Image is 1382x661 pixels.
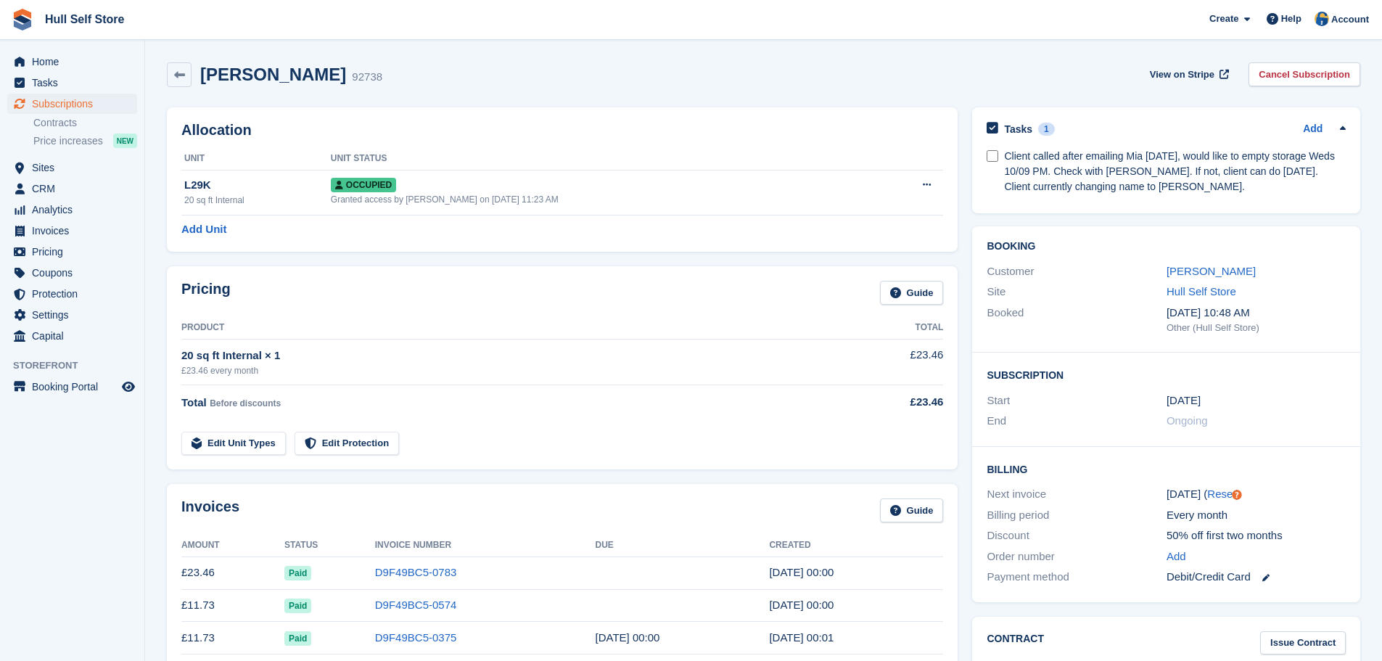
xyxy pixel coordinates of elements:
a: Reset [1207,488,1235,500]
a: Issue Contract [1260,631,1346,655]
div: End [987,413,1166,430]
img: Hull Self Store [1315,12,1329,26]
h2: Allocation [181,122,943,139]
span: Create [1209,12,1238,26]
a: Guide [880,498,944,522]
a: View on Stripe [1144,62,1232,86]
span: View on Stripe [1150,67,1214,82]
th: Amount [181,534,284,557]
td: £11.73 [181,622,284,654]
div: Discount [987,527,1166,544]
h2: Invoices [181,498,239,522]
a: menu [7,284,137,304]
h2: Tasks [1004,123,1032,136]
div: £23.46 [842,394,943,411]
span: CRM [32,178,119,199]
a: menu [7,305,137,325]
a: Hull Self Store [1167,285,1236,297]
a: menu [7,178,137,199]
div: Next invoice [987,486,1166,503]
td: £23.46 [842,339,943,385]
span: Price increases [33,134,103,148]
span: Account [1331,12,1369,27]
span: Ongoing [1167,414,1208,427]
a: Guide [880,281,944,305]
span: Sites [32,157,119,178]
span: Occupied [331,178,396,192]
a: menu [7,326,137,346]
a: D9F49BC5-0783 [375,566,457,578]
time: 2025-07-03 23:00:00 UTC [1167,393,1201,409]
div: 50% off first two months [1167,527,1346,544]
span: Coupons [32,263,119,283]
td: £23.46 [181,557,284,589]
span: Before discounts [210,398,281,408]
a: Contracts [33,116,137,130]
a: Add Unit [181,221,226,238]
th: Due [596,534,770,557]
div: Client called after emailing Mia [DATE], would like to empty storage Weds 10/09 PM. Check with [P... [1004,149,1346,194]
a: Price increases NEW [33,133,137,149]
a: Preview store [120,378,137,395]
a: menu [7,263,137,283]
th: Product [181,316,842,340]
h2: Pricing [181,281,231,305]
div: Order number [987,549,1166,565]
a: D9F49BC5-0574 [375,599,457,611]
span: Analytics [32,200,119,220]
th: Status [284,534,375,557]
span: Paid [284,599,311,613]
th: Created [769,534,943,557]
a: menu [7,94,137,114]
span: Pricing [32,242,119,262]
td: £11.73 [181,589,284,622]
div: Tooltip anchor [1230,488,1243,501]
a: [PERSON_NAME] [1167,265,1256,277]
div: Granted access by [PERSON_NAME] on [DATE] 11:23 AM [331,193,871,206]
span: Invoices [32,221,119,241]
time: 2025-07-03 23:01:00 UTC [769,631,834,644]
a: menu [7,221,137,241]
span: Paid [284,566,311,580]
span: Tasks [32,73,119,93]
a: menu [7,377,137,397]
h2: Contract [987,631,1044,655]
span: Subscriptions [32,94,119,114]
div: Start [987,393,1166,409]
span: Home [32,52,119,72]
div: [DATE] 10:48 AM [1167,305,1346,321]
div: Every month [1167,507,1346,524]
div: £23.46 every month [181,364,842,377]
div: Customer [987,263,1166,280]
a: Add [1303,121,1323,138]
time: 2025-07-04 23:00:00 UTC [596,631,660,644]
span: Booking Portal [32,377,119,397]
a: Edit Protection [295,432,399,456]
span: Settings [32,305,119,325]
span: Total [181,396,207,408]
a: Add [1167,549,1186,565]
div: Debit/Credit Card [1167,569,1346,586]
time: 2025-09-03 23:00:10 UTC [769,566,834,578]
time: 2025-08-03 23:00:29 UTC [769,599,834,611]
div: L29K [184,177,331,194]
a: Hull Self Store [39,7,130,31]
span: Help [1281,12,1301,26]
h2: [PERSON_NAME] [200,65,346,84]
h2: Booking [987,241,1346,253]
h2: Billing [987,461,1346,476]
div: NEW [113,134,137,148]
div: Other (Hull Self Store) [1167,321,1346,335]
a: menu [7,242,137,262]
span: Storefront [13,358,144,373]
a: menu [7,52,137,72]
div: [DATE] ( ) [1167,486,1346,503]
div: Billing period [987,507,1166,524]
span: Paid [284,631,311,646]
a: Edit Unit Types [181,432,286,456]
div: 1 [1038,123,1055,136]
th: Total [842,316,943,340]
th: Unit [181,147,331,171]
div: Booked [987,305,1166,335]
a: menu [7,157,137,178]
